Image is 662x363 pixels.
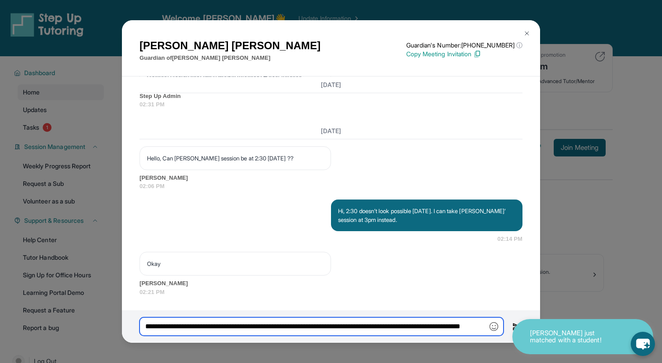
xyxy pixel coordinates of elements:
span: 02:06 PM [140,182,522,191]
span: ⓘ [516,41,522,50]
h3: [DATE] [140,127,522,135]
span: [PERSON_NAME] [140,279,522,288]
span: 02:31 PM [140,100,522,109]
h3: [DATE] [140,80,522,89]
span: [PERSON_NAME] [140,174,522,182]
p: Copy Meeting Invitation [406,50,522,58]
img: Emoji [489,322,498,331]
h1: [PERSON_NAME] [PERSON_NAME] [140,38,320,54]
button: chat-button [631,332,655,356]
p: Okay [147,259,324,268]
p: Hi, 2:30 doesn’t look possible [DATE]. I can take [PERSON_NAME]’ session at 3pm instead. [338,207,515,224]
img: Copy Icon [473,50,481,58]
p: Guardian's Number: [PHONE_NUMBER] [406,41,522,50]
span: Step Up Admin [140,92,522,101]
span: 02:14 PM [497,235,522,243]
img: Close Icon [523,30,530,37]
p: Hello, Can [PERSON_NAME] session be at 2:30 [DATE] ?? [147,154,324,163]
p: [PERSON_NAME] just matched with a student! [530,330,618,344]
p: Guardian of [PERSON_NAME] [PERSON_NAME] [140,54,320,62]
span: 02:21 PM [140,288,522,297]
